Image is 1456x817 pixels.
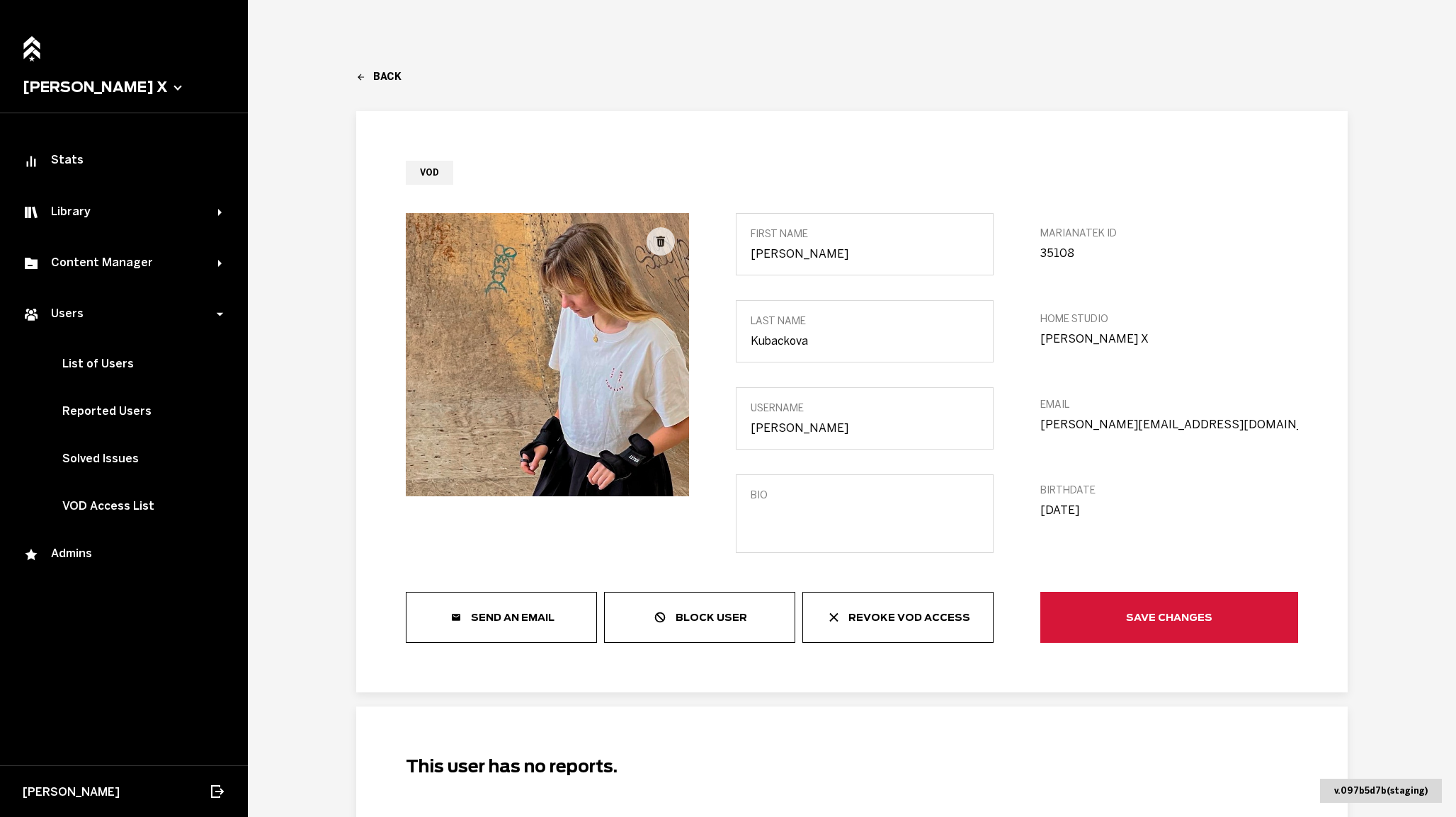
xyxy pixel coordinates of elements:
[751,421,979,435] input: Username
[751,334,979,348] input: last Name
[356,71,1348,83] a: Back
[751,228,979,240] span: first Name
[23,204,218,221] div: Library
[406,213,689,496] img: 67082c39-87c6-4f95-97ac-2125d868a46d.jpeg
[1040,313,1298,325] span: Home studio
[751,402,979,414] span: Username
[751,508,979,538] textarea: Bio
[802,592,994,643] button: Revoke VOD Access
[23,153,225,170] div: Stats
[1040,332,1298,345] input: Home studio
[1040,246,1298,260] input: MarianaTek ID
[406,161,453,185] span: VOD
[23,547,225,564] div: Admins
[1040,227,1298,239] span: MarianaTek ID
[751,315,979,327] span: last Name
[406,592,597,643] button: Send an email
[19,28,45,59] a: Home
[1040,484,1298,496] span: Birthdate
[201,776,232,807] button: Log out
[1040,399,1298,411] span: Email
[751,247,979,261] input: first Name
[406,756,1298,777] h2: This user has no reports.
[1320,779,1442,803] div: v. 097b5d7b ( staging )
[23,255,218,272] div: Content Manager
[1040,418,1298,431] input: Email
[751,489,979,501] span: Bio
[1040,503,1298,517] input: Birthdate
[23,79,225,96] button: [PERSON_NAME] X
[23,785,120,799] span: [PERSON_NAME]
[23,306,218,323] div: Users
